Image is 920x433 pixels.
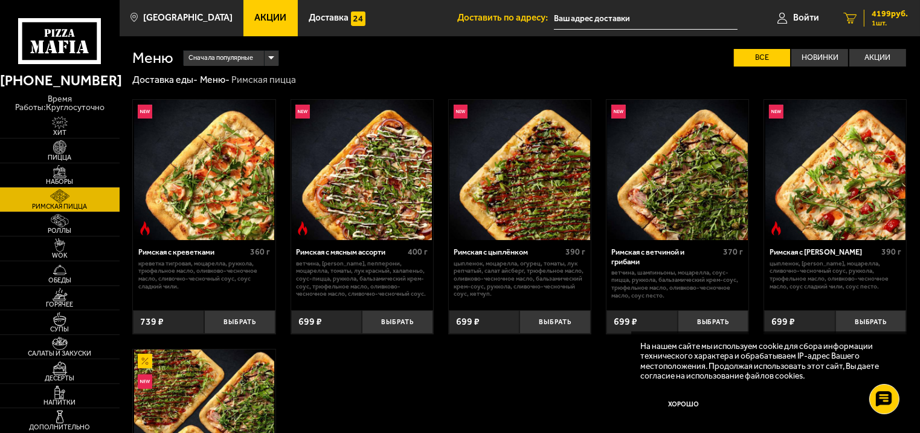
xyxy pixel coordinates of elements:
[133,100,275,240] a: НовинкаОстрое блюдоРимская с креветками
[457,13,554,22] span: Доставить по адресу:
[611,105,626,119] img: Новинка
[769,221,783,236] img: Острое блюдо
[770,247,878,256] div: Римская с [PERSON_NAME]
[770,260,901,291] p: цыпленок, [PERSON_NAME], моцарелла, сливочно-чесночный соус, руккола, трюфельное масло, оливково-...
[641,390,727,419] button: Хорошо
[200,74,230,85] a: Меню-
[724,247,744,257] span: 370 г
[520,310,591,334] button: Выбрать
[250,247,270,257] span: 360 г
[454,260,585,298] p: цыпленок, моцарелла, огурец, томаты, лук репчатый, салат айсберг, трюфельное масло, оливково-чесн...
[678,310,749,334] button: Выбрать
[291,100,433,240] a: НовинкаОстрое блюдоРимская с мясным ассорти
[298,317,322,327] span: 699 ₽
[134,100,274,240] img: Римская с креветками
[872,10,908,18] span: 4199 руб.
[849,49,906,67] label: Акции
[188,49,253,67] span: Сначала популярные
[454,247,562,256] div: Римская с цыплёнком
[554,7,738,30] input: Ваш адрес доставки
[734,49,791,67] label: Все
[295,221,310,236] img: Острое блюдо
[351,11,365,26] img: 15daf4d41897b9f0e9f617042186c801.svg
[309,13,349,22] span: Доставка
[296,247,405,256] div: Римская с мясным ассорти
[362,310,433,334] button: Выбрать
[881,247,901,257] span: 390 г
[408,247,428,257] span: 400 г
[295,105,310,119] img: Новинка
[791,49,848,67] label: Новинки
[872,19,908,27] span: 1 шт.
[138,260,270,291] p: креветка тигровая, моцарелла, руккола, трюфельное масло, оливково-чесночное масло, сливочно-чесно...
[612,269,744,300] p: ветчина, шампиньоны, моцарелла, соус-пицца, руккола, бальзамический крем-соус, трюфельное масло, ...
[138,105,152,119] img: Новинка
[456,317,480,327] span: 699 ₽
[132,50,173,65] h1: Меню
[793,13,819,22] span: Войти
[132,74,198,85] a: Доставка еды-
[614,317,637,327] span: 699 ₽
[835,310,907,334] button: Выбрать
[449,100,591,240] a: НовинкаРимская с цыплёнком
[771,317,795,327] span: 699 ₽
[255,13,287,22] span: Акции
[454,105,468,119] img: Новинка
[449,100,590,240] img: Римская с цыплёнком
[143,13,233,22] span: [GEOGRAPHIC_DATA]
[607,100,747,240] img: Римская с ветчиной и грибами
[140,317,164,327] span: 739 ₽
[641,341,890,381] p: На нашем сайте мы используем cookie для сбора информации технического характера и обрабатываем IP...
[138,354,152,368] img: Акционный
[765,100,906,240] img: Римская с томатами черри
[292,100,432,240] img: Римская с мясным ассорти
[769,105,783,119] img: Новинка
[764,100,906,240] a: НовинкаОстрое блюдоРимская с томатами черри
[138,247,247,256] div: Римская с креветками
[231,74,296,86] div: Римская пицца
[138,374,152,389] img: Новинка
[296,260,428,298] p: ветчина, [PERSON_NAME], пепперони, моцарелла, томаты, лук красный, халапеньо, соус-пицца, руккола...
[612,247,721,265] div: Римская с ветчиной и грибами
[138,221,152,236] img: Острое блюдо
[204,310,275,334] button: Выбрать
[606,100,748,240] a: НовинкаРимская с ветчиной и грибами
[565,247,585,257] span: 390 г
